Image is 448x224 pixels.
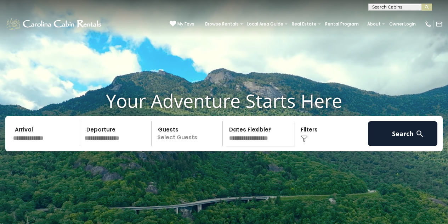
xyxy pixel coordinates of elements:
[368,121,437,146] button: Search
[154,121,223,146] p: Select Guests
[301,135,308,142] img: filter--v1.png
[170,21,194,28] a: My Favs
[288,19,320,29] a: Real Estate
[5,90,443,112] h1: Your Adventure Starts Here
[5,17,103,31] img: White-1-1-2.png
[425,21,432,28] img: phone-regular-white.png
[177,21,194,27] span: My Favs
[364,19,384,29] a: About
[415,129,424,138] img: search-regular-white.png
[202,19,242,29] a: Browse Rentals
[436,21,443,28] img: mail-regular-white.png
[322,19,362,29] a: Rental Program
[386,19,419,29] a: Owner Login
[244,19,287,29] a: Local Area Guide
